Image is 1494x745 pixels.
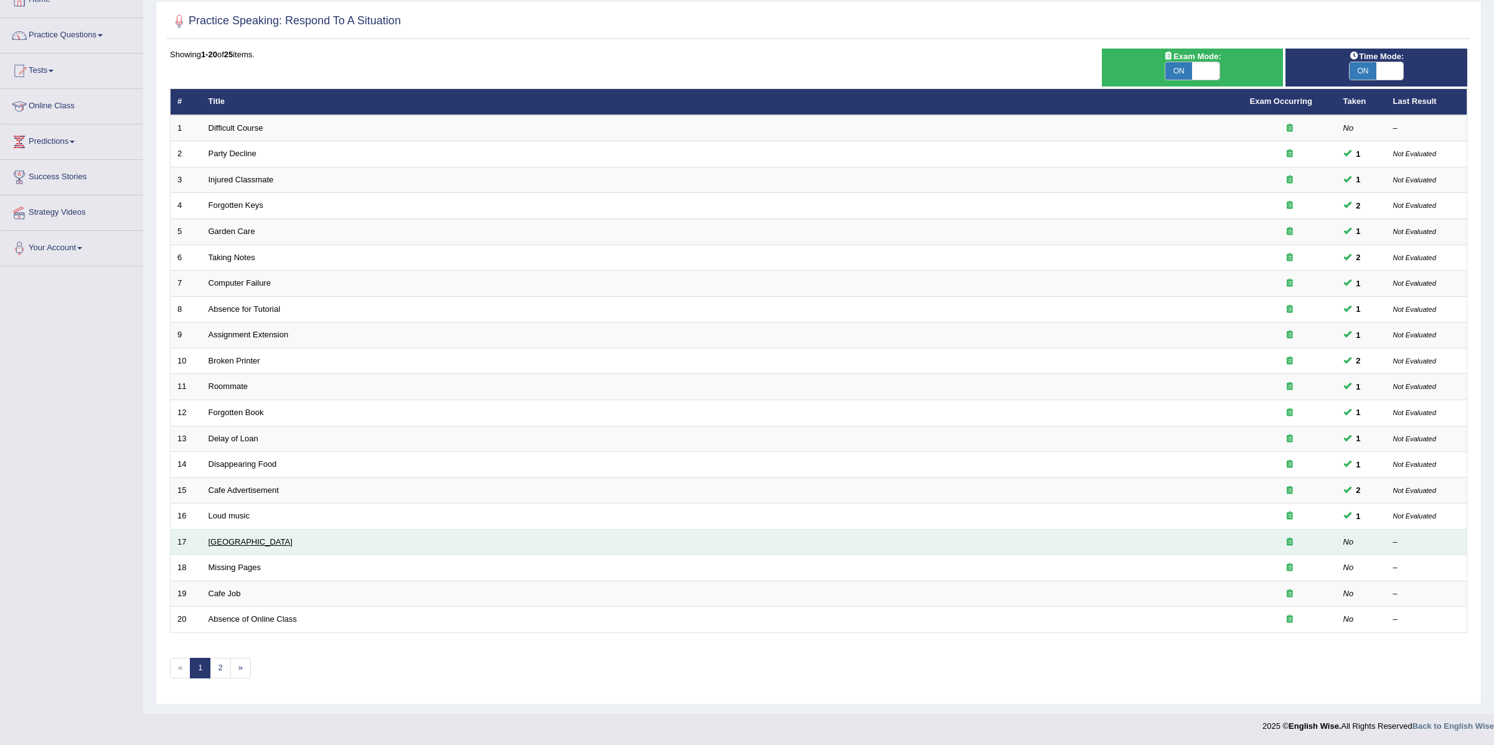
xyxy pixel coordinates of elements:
[1343,563,1354,572] em: No
[171,245,202,271] td: 6
[209,253,255,262] a: Taking Notes
[1343,123,1354,133] em: No
[201,50,217,59] b: 1-20
[1393,588,1460,600] div: –
[1343,614,1354,624] em: No
[1393,614,1460,626] div: –
[209,227,255,236] a: Garden Care
[209,175,274,184] a: Injured Classmate
[1,124,143,156] a: Predictions
[1,89,143,120] a: Online Class
[209,511,250,520] a: Loud music
[170,12,401,30] h2: Practice Speaking: Respond To A Situation
[1393,176,1436,184] small: Not Evaluated
[209,278,271,288] a: Computer Failure
[1250,381,1330,393] div: Exam occurring question
[230,658,251,678] a: »
[209,304,281,314] a: Absence for Tutorial
[1250,226,1330,238] div: Exam occurring question
[1351,406,1366,419] span: You can still take this question
[1250,278,1330,289] div: Exam occurring question
[171,348,202,374] td: 10
[209,330,289,339] a: Assignment Extension
[1351,458,1366,471] span: You can still take this question
[1250,304,1330,316] div: Exam occurring question
[1393,487,1436,494] small: Not Evaluated
[210,658,230,678] a: 2
[1393,150,1436,157] small: Not Evaluated
[171,89,202,115] th: #
[1250,433,1330,445] div: Exam occurring question
[1351,510,1366,523] span: You can still take this question
[209,408,264,417] a: Forgotten Book
[171,504,202,530] td: 16
[209,149,256,158] a: Party Decline
[1351,199,1366,212] span: You can still take this question
[1250,407,1330,419] div: Exam occurring question
[1393,279,1436,287] small: Not Evaluated
[1351,432,1366,445] span: You can still take this question
[171,529,202,555] td: 17
[171,115,202,141] td: 1
[171,322,202,349] td: 9
[1337,89,1386,115] th: Taken
[1403,62,1430,80] span: OFF
[1250,485,1330,497] div: Exam occurring question
[1344,50,1409,63] span: Time Mode:
[1343,537,1354,546] em: No
[171,219,202,245] td: 5
[1386,89,1467,115] th: Last Result
[1393,562,1460,574] div: –
[1250,148,1330,160] div: Exam occurring question
[1250,252,1330,264] div: Exam occurring question
[1350,62,1376,80] span: ON
[1393,383,1436,390] small: Not Evaluated
[1393,123,1460,134] div: –
[1250,588,1330,600] div: Exam occurring question
[171,452,202,478] td: 14
[1351,148,1366,161] span: You can still take this question
[1351,277,1366,290] span: You can still take this question
[1250,123,1330,134] div: Exam occurring question
[171,141,202,167] td: 2
[171,555,202,581] td: 18
[171,581,202,607] td: 19
[1351,173,1366,186] span: You can still take this question
[209,123,263,133] a: Difficult Course
[1158,50,1226,63] span: Exam Mode:
[1351,380,1366,393] span: You can still take this question
[171,167,202,193] td: 3
[1393,357,1436,365] small: Not Evaluated
[209,589,241,598] a: Cafe Job
[1393,435,1436,443] small: Not Evaluated
[224,50,233,59] b: 25
[1250,536,1330,548] div: Exam occurring question
[171,426,202,452] td: 13
[209,537,293,546] a: [GEOGRAPHIC_DATA]
[209,614,297,624] a: Absence of Online Class
[1393,536,1460,548] div: –
[209,563,261,572] a: Missing Pages
[1219,62,1246,80] span: OFF
[209,356,260,365] a: Broken Printer
[171,607,202,633] td: 20
[1393,202,1436,209] small: Not Evaluated
[1250,96,1312,106] a: Exam Occurring
[1250,614,1330,626] div: Exam occurring question
[1393,228,1436,235] small: Not Evaluated
[209,382,248,391] a: Roommate
[1,54,143,85] a: Tests
[1343,589,1354,598] em: No
[1412,721,1494,731] a: Back to English Wise
[1250,562,1330,574] div: Exam occurring question
[1,160,143,191] a: Success Stories
[1393,512,1436,520] small: Not Evaluated
[209,459,277,469] a: Disappearing Food
[1250,200,1330,212] div: Exam occurring question
[171,271,202,297] td: 7
[1351,329,1366,342] span: You can still take this question
[209,200,263,210] a: Forgotten Keys
[1250,510,1330,522] div: Exam occurring question
[171,374,202,400] td: 11
[1351,484,1366,497] span: You can still take this question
